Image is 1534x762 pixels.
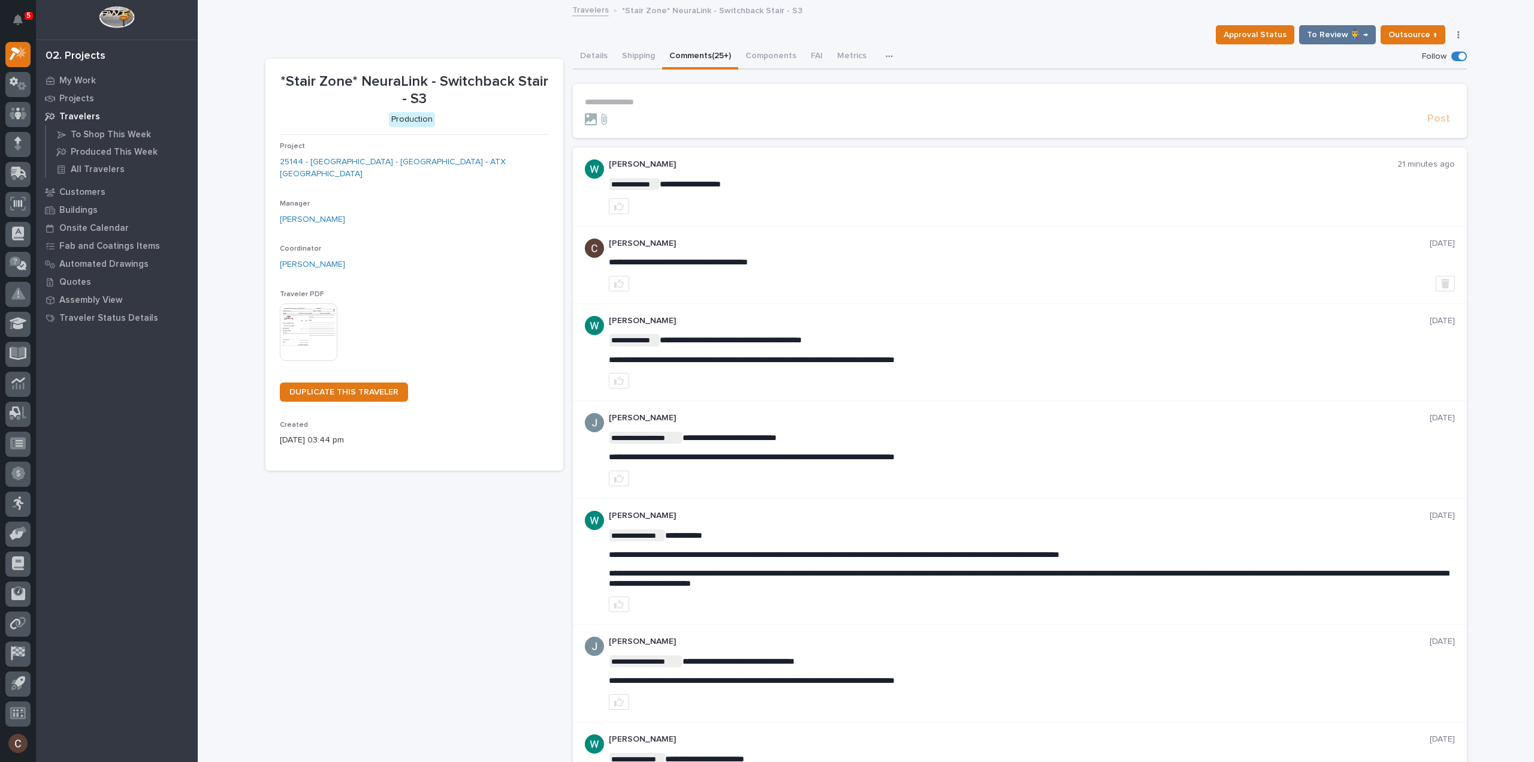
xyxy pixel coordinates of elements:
span: Coordinator [280,245,321,252]
button: like this post [609,198,629,214]
button: like this post [609,471,629,486]
button: Comments (25+) [662,44,738,70]
button: Post [1423,112,1455,126]
p: [DATE] [1430,316,1455,326]
p: 21 minutes ago [1397,159,1455,170]
a: Onsite Calendar [36,219,198,237]
a: Assembly View [36,291,198,309]
p: [DATE] 03:44 pm [280,434,549,447]
p: Assembly View [59,295,122,306]
button: Shipping [615,44,662,70]
span: Created [280,421,308,429]
p: Buildings [59,205,98,216]
img: ACg8ocIJHU6JEmo4GV-3KL6HuSvSpWhSGqG5DdxF6tKpN6m2=s96-c [585,413,604,432]
button: users-avatar [5,731,31,756]
span: DUPLICATE THIS TRAVELER [289,388,398,396]
a: Buildings [36,201,198,219]
a: Travelers [36,107,198,125]
div: Notifications5 [15,14,31,34]
p: *Stair Zone* NeuraLink - Switchback Stair - S3 [622,3,802,16]
p: [PERSON_NAME] [609,637,1430,647]
img: AATXAJw4slNr5ea0WduZQVIpKGhdapBAGQ9xVsOeEvl5=s96-c [585,511,604,530]
a: Traveler Status Details [36,309,198,327]
p: Fab and Coatings Items [59,241,160,252]
img: AGNmyxaji213nCK4JzPdPN3H3CMBhXDSA2tJ_sy3UIa5=s96-c [585,239,604,258]
button: like this post [609,373,629,388]
span: Manager [280,200,310,207]
button: Notifications [5,7,31,32]
p: 5 [26,11,31,20]
p: My Work [59,76,96,86]
span: Post [1427,112,1450,126]
button: like this post [609,597,629,612]
img: Workspace Logo [99,6,134,28]
button: like this post [609,276,629,291]
button: Metrics [830,44,874,70]
a: Customers [36,183,198,201]
a: DUPLICATE THIS TRAVELER [280,382,408,402]
p: To Shop This Week [71,129,151,140]
p: [PERSON_NAME] [609,511,1430,521]
button: like this post [609,694,629,710]
img: AATXAJw4slNr5ea0WduZQVIpKGhdapBAGQ9xVsOeEvl5=s96-c [585,734,604,754]
p: *Stair Zone* NeuraLink - Switchback Stair - S3 [280,73,549,108]
p: Quotes [59,277,91,288]
p: Follow [1422,52,1447,62]
button: FAI [804,44,830,70]
span: Outsource ↑ [1388,28,1438,42]
span: Project [280,143,305,150]
p: [DATE] [1430,511,1455,521]
a: [PERSON_NAME] [280,213,345,226]
p: Traveler Status Details [59,313,158,324]
p: [PERSON_NAME] [609,159,1397,170]
a: 25144 - [GEOGRAPHIC_DATA] - [GEOGRAPHIC_DATA] - ATX [GEOGRAPHIC_DATA] [280,156,549,181]
span: To Review 👨‍🏭 → [1307,28,1368,42]
button: Components [738,44,804,70]
p: [DATE] [1430,734,1455,745]
a: Automated Drawings [36,255,198,273]
button: To Review 👨‍🏭 → [1299,25,1376,44]
button: Delete post [1436,276,1455,291]
p: Projects [59,94,94,104]
a: [PERSON_NAME] [280,258,345,271]
a: Produced This Week [46,143,198,160]
p: [PERSON_NAME] [609,239,1430,249]
p: [DATE] [1430,413,1455,423]
p: [DATE] [1430,239,1455,249]
a: All Travelers [46,161,198,177]
img: AATXAJw4slNr5ea0WduZQVIpKGhdapBAGQ9xVsOeEvl5=s96-c [585,159,604,179]
p: Onsite Calendar [59,223,129,234]
img: ACg8ocIJHU6JEmo4GV-3KL6HuSvSpWhSGqG5DdxF6tKpN6m2=s96-c [585,637,604,656]
span: Traveler PDF [280,291,324,298]
p: [PERSON_NAME] [609,316,1430,326]
img: AATXAJw4slNr5ea0WduZQVIpKGhdapBAGQ9xVsOeEvl5=s96-c [585,316,604,335]
a: Fab and Coatings Items [36,237,198,255]
p: [DATE] [1430,637,1455,647]
a: Projects [36,89,198,107]
a: To Shop This Week [46,126,198,143]
a: Quotes [36,273,198,291]
a: Travelers [572,2,609,16]
p: Travelers [59,112,100,122]
div: Production [389,112,435,127]
div: 02. Projects [46,50,105,63]
p: All Travelers [71,164,125,175]
p: [PERSON_NAME] [609,413,1430,423]
p: Automated Drawings [59,259,149,270]
p: Customers [59,187,105,198]
a: My Work [36,71,198,89]
span: Approval Status [1224,28,1287,42]
p: [PERSON_NAME] [609,734,1430,745]
p: Produced This Week [71,147,158,158]
button: Outsource ↑ [1381,25,1445,44]
button: Approval Status [1216,25,1294,44]
button: Details [573,44,615,70]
